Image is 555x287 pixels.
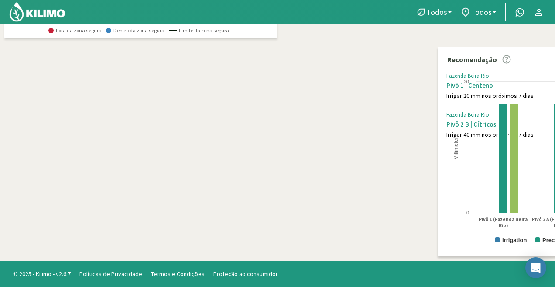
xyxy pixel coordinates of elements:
[466,210,469,215] text: 0
[525,257,546,278] div: Abra o Intercom Messenger
[426,7,447,17] font: Todos
[179,27,229,34] font: Limite da zona segura
[13,270,71,278] font: © 2025 - Kilimo - v2.6.7
[79,270,142,278] a: Políticas de Privacidade
[502,237,527,243] text: Irrigation
[453,135,459,160] text: Millimeters
[464,79,469,84] text: 20
[479,216,528,228] text: Pivô 1 (Fazenda Beira Rio)
[151,270,205,278] a: Termos e Condições
[447,55,497,64] font: Recomendação
[446,72,489,80] font: Fazenda Beira Rio
[9,1,66,22] img: Kilimo
[471,7,492,17] font: Todos
[213,270,278,278] a: Proteção ao consumidor
[56,27,102,34] font: Fora da zona segura
[113,27,164,34] font: Dentro da zona segura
